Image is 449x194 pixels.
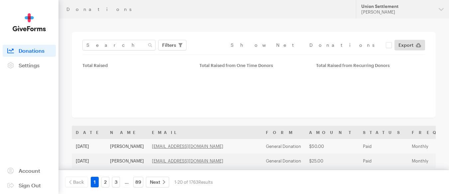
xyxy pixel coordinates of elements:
a: Donations [3,45,56,57]
div: Total Raised from One Time Donors [199,63,308,68]
div: Total Raised [82,63,191,68]
a: Next [146,177,169,187]
span: Next [150,178,160,186]
td: General Donation [262,139,305,154]
th: Form [262,126,305,139]
td: $50.00 [305,139,359,154]
button: Filters [158,40,186,50]
a: 2 [101,177,109,187]
td: [PERSON_NAME] [106,139,148,154]
th: Email [148,126,262,139]
span: Sign Out [19,182,41,188]
td: Paid [359,139,408,154]
td: [DATE] [72,139,106,154]
th: Status [359,126,408,139]
span: Donations [19,47,45,54]
a: Export [394,40,425,50]
span: Export [398,41,413,49]
a: 89 [133,177,143,187]
td: [PERSON_NAME] [106,168,148,183]
td: $21.18 [305,168,359,183]
td: General Donation [262,168,305,183]
span: Account [19,167,40,174]
div: 1-20 of 1763 [174,177,213,187]
span: Results [198,179,213,185]
a: Account [3,165,56,177]
td: Paid [359,168,408,183]
td: Paid [359,154,408,168]
span: Filters [162,41,176,49]
td: [PERSON_NAME] [106,154,148,168]
div: Total Raised from Recurring Donors [316,63,425,68]
a: Settings [3,59,56,71]
div: Union Settlement [361,4,433,9]
a: [EMAIL_ADDRESS][DOMAIN_NAME] [152,144,223,149]
td: General Donation [262,154,305,168]
a: 3 [112,177,120,187]
a: [EMAIL_ADDRESS][DOMAIN_NAME] [152,158,223,163]
img: GiveForms [13,13,46,32]
input: Search Name & Email [82,40,156,50]
div: [PERSON_NAME] [361,9,433,15]
td: [DATE] [72,154,106,168]
span: Settings [19,62,40,68]
a: Sign Out [3,179,56,191]
td: [DATE] [72,168,106,183]
th: Name [106,126,148,139]
td: $25.00 [305,154,359,168]
th: Date [72,126,106,139]
th: Amount [305,126,359,139]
